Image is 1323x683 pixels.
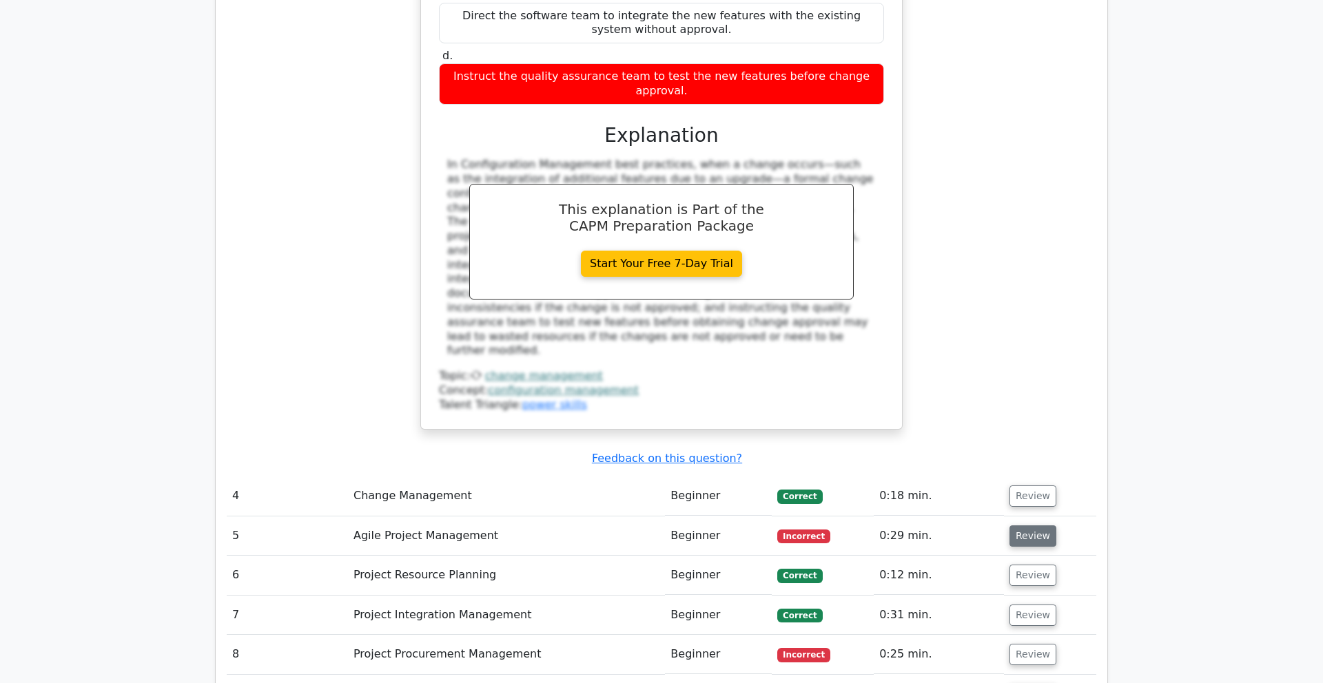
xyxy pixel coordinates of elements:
td: 4 [227,476,348,516]
button: Review [1009,565,1056,586]
td: 0:29 min. [874,516,1004,556]
a: Feedback on this question? [592,452,742,465]
td: 7 [227,596,348,635]
span: d. [442,49,453,62]
td: 0:31 min. [874,596,1004,635]
td: 0:12 min. [874,556,1004,595]
td: Change Management [348,476,665,516]
span: Correct [777,609,822,622]
span: Correct [777,490,822,503]
td: 0:18 min. [874,476,1004,516]
h3: Explanation [447,124,876,147]
a: change management [485,369,603,382]
td: Beginner [665,556,772,595]
a: Start Your Free 7-Day Trial [581,251,742,277]
td: Beginner [665,596,772,635]
div: In Configuration Management best practices, when a change occurs—such as the integration of addit... [447,158,876,358]
td: Beginner [665,635,772,674]
button: Review [1009,605,1056,626]
td: Project Resource Planning [348,556,665,595]
td: 6 [227,556,348,595]
button: Review [1009,485,1056,507]
td: Project Integration Management [348,596,665,635]
div: Concept: [439,383,884,398]
button: Review [1009,525,1056,547]
td: 0:25 min. [874,635,1004,674]
td: 8 [227,635,348,674]
div: Direct the software team to integrate the new features with the existing system without approval. [439,3,884,44]
td: 5 [227,516,348,556]
a: configuration management [489,383,639,397]
span: Correct [777,569,822,582]
button: Review [1009,644,1056,665]
span: Incorrect [777,529,830,543]
span: Incorrect [777,648,830,662]
a: power skills [522,398,587,411]
td: Agile Project Management [348,516,665,556]
div: Talent Triangle: [439,369,884,412]
td: Beginner [665,516,772,556]
div: Topic: [439,369,884,383]
div: Instruct the quality assurance team to test the new features before change approval. [439,63,884,105]
td: Project Procurement Management [348,635,665,674]
td: Beginner [665,476,772,516]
